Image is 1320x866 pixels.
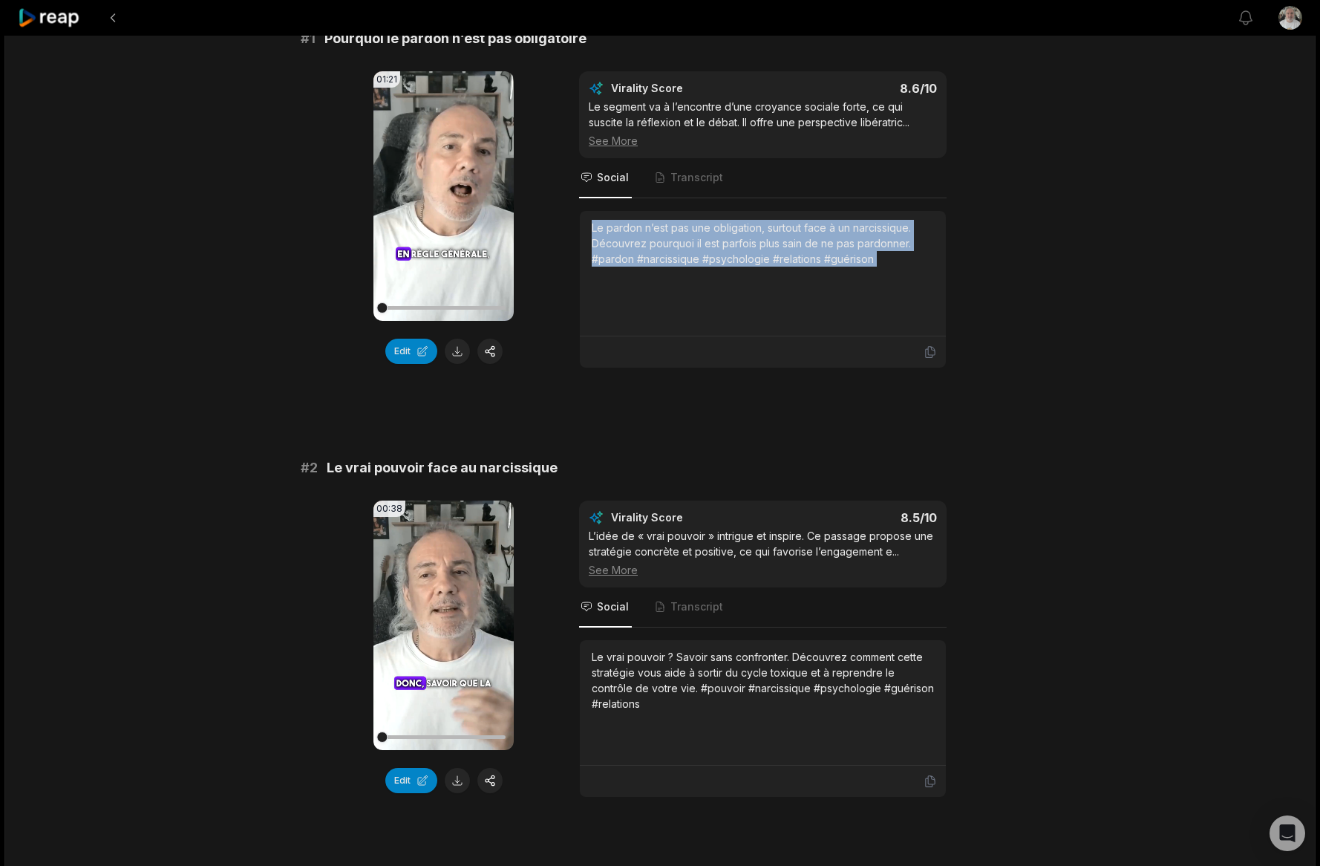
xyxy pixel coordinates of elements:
video: Your browser does not support mp4 format. [373,501,514,750]
div: See More [589,562,937,578]
span: Le vrai pouvoir face au narcissique [327,458,558,478]
video: Your browser does not support mp4 format. [373,71,514,321]
div: Virality Score [611,510,771,525]
span: Social [597,599,629,614]
span: Transcript [670,170,723,185]
span: Social [597,170,629,185]
button: Edit [385,768,437,793]
nav: Tabs [579,158,947,198]
div: Open Intercom Messenger [1270,815,1305,851]
div: L’idée de « vrai pouvoir » intrigue et inspire. Ce passage propose une stratégie concrète et posi... [589,528,937,578]
div: 8.6 /10 [778,81,938,96]
span: # 2 [301,458,318,478]
span: Pourquoi le pardon n’est pas obligatoire [324,28,587,49]
div: 8.5 /10 [778,510,938,525]
div: Le pardon n’est pas une obligation, surtout face à un narcissique. Découvrez pourquoi il est parf... [592,220,934,267]
div: See More [589,133,937,149]
div: Le segment va à l’encontre d’une croyance sociale forte, ce qui suscite la réflexion et le débat.... [589,99,937,149]
div: Virality Score [611,81,771,96]
nav: Tabs [579,587,947,628]
button: Edit [385,339,437,364]
span: # 1 [301,28,316,49]
div: Le vrai pouvoir ? Savoir sans confronter. Découvrez comment cette stratégie vous aide à sortir du... [592,649,934,712]
span: Transcript [670,599,723,614]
